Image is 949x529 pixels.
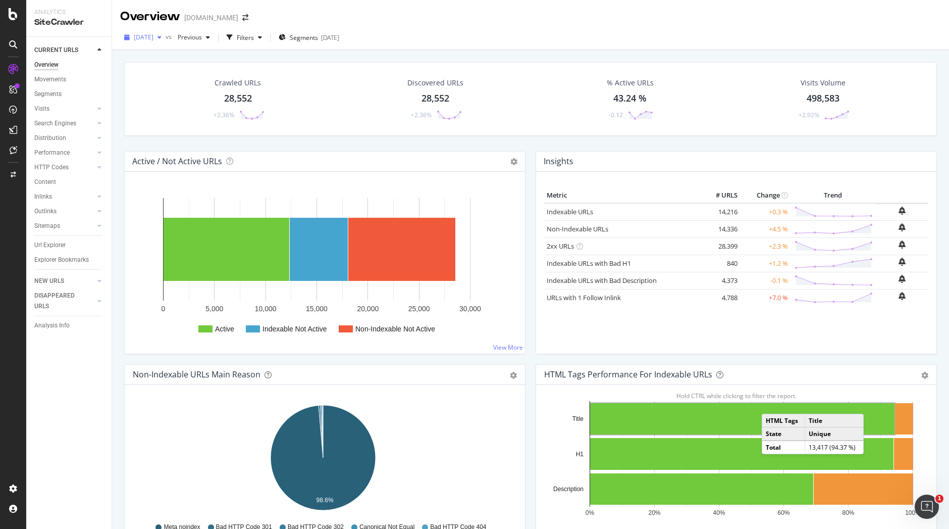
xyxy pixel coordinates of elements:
[713,509,725,516] text: 40%
[547,259,631,268] a: Indexable URLs with Bad H1
[899,292,906,300] div: bell-plus
[700,255,740,272] td: 840
[547,242,574,251] a: 2xx URLs
[34,118,76,129] div: Search Engines
[174,29,214,45] button: Previous
[586,509,595,516] text: 0%
[547,207,593,216] a: Indexable URLs
[205,305,223,313] text: 5,000
[34,221,60,231] div: Sitemaps
[34,74,66,85] div: Movements
[801,78,846,88] div: Visits Volume
[242,14,248,21] div: arrow-right-arrow-left
[133,369,260,379] div: Non-Indexable URLs Main Reason
[34,17,103,28] div: SiteCrawler
[134,33,153,41] span: 2025 Sep. 14th
[740,255,790,272] td: +1.2 %
[899,275,906,283] div: bell-plus
[544,155,573,168] h4: Insights
[740,188,790,203] th: Change
[700,289,740,306] td: 4,788
[572,415,584,422] text: Title
[306,305,328,313] text: 15,000
[34,133,94,143] a: Distribution
[133,401,513,518] svg: A chart.
[34,8,103,17] div: Analytics
[317,497,334,504] text: 98.6%
[547,293,621,302] a: URLs with 1 Follow Inlink
[648,509,660,516] text: 20%
[459,305,481,313] text: 30,000
[899,207,906,215] div: bell-plus
[223,29,266,45] button: Filters
[510,372,517,379] div: gear
[255,305,277,313] text: 10,000
[214,111,234,119] div: +2.36%
[609,111,623,119] div: -0.12
[700,237,740,255] td: 28,399
[607,78,654,88] div: % Active URLs
[740,203,790,221] td: +0.3 %
[805,427,863,441] td: Unique
[777,509,789,516] text: 60%
[34,89,104,100] a: Segments
[740,289,790,306] td: +7.0 %
[842,509,854,516] text: 80%
[34,320,104,331] a: Analysis Info
[34,206,57,217] div: Outlinks
[740,220,790,237] td: +4.5 %
[421,92,449,105] div: 28,552
[576,451,584,458] text: H1
[166,32,174,41] span: vs
[275,29,343,45] button: Segments[DATE]
[34,320,70,331] div: Analysis Info
[899,241,906,249] div: bell-plus
[34,177,56,187] div: Content
[34,45,78,56] div: CURRENT URLS
[34,60,104,70] a: Overview
[740,237,790,255] td: +2.3 %
[790,188,875,203] th: Trend
[807,92,839,105] div: 498,583
[133,188,517,346] div: A chart.
[921,372,928,379] div: gear
[132,155,222,168] h4: Active / Not Active URLs
[34,89,62,100] div: Segments
[700,203,740,221] td: 14,216
[34,162,94,173] a: HTTP Codes
[905,509,921,516] text: 100%
[34,276,64,286] div: NEW URLS
[544,369,712,379] div: HTML Tags Performance for Indexable URLs
[34,148,70,158] div: Performance
[544,188,700,203] th: Metric
[805,441,863,454] td: 13,417 (94.37 %)
[120,8,180,25] div: Overview
[215,78,261,88] div: Crawled URLs
[237,33,254,42] div: Filters
[544,401,925,518] div: A chart.
[547,276,657,285] a: Indexable URLs with Bad Description
[34,45,94,56] a: CURRENT URLS
[407,78,463,88] div: Discovered URLs
[805,414,863,427] td: Title
[34,191,52,202] div: Inlinks
[34,177,104,187] a: Content
[915,495,939,519] iframe: Intercom live chat
[34,74,104,85] a: Movements
[700,272,740,289] td: 4,373
[355,325,435,333] text: Non-Indexable Not Active
[740,272,790,289] td: -0.1 %
[34,240,66,251] div: Url Explorer
[553,486,584,493] text: Description
[762,414,805,427] td: HTML Tags
[34,291,85,312] div: DISAPPEARED URLS
[700,220,740,237] td: 14,336
[411,111,432,119] div: +2.36%
[184,13,238,23] div: [DOMAIN_NAME]
[34,60,59,70] div: Overview
[224,92,252,105] div: 28,552
[493,343,523,352] a: View More
[34,255,89,265] div: Explorer Bookmarks
[34,206,94,217] a: Outlinks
